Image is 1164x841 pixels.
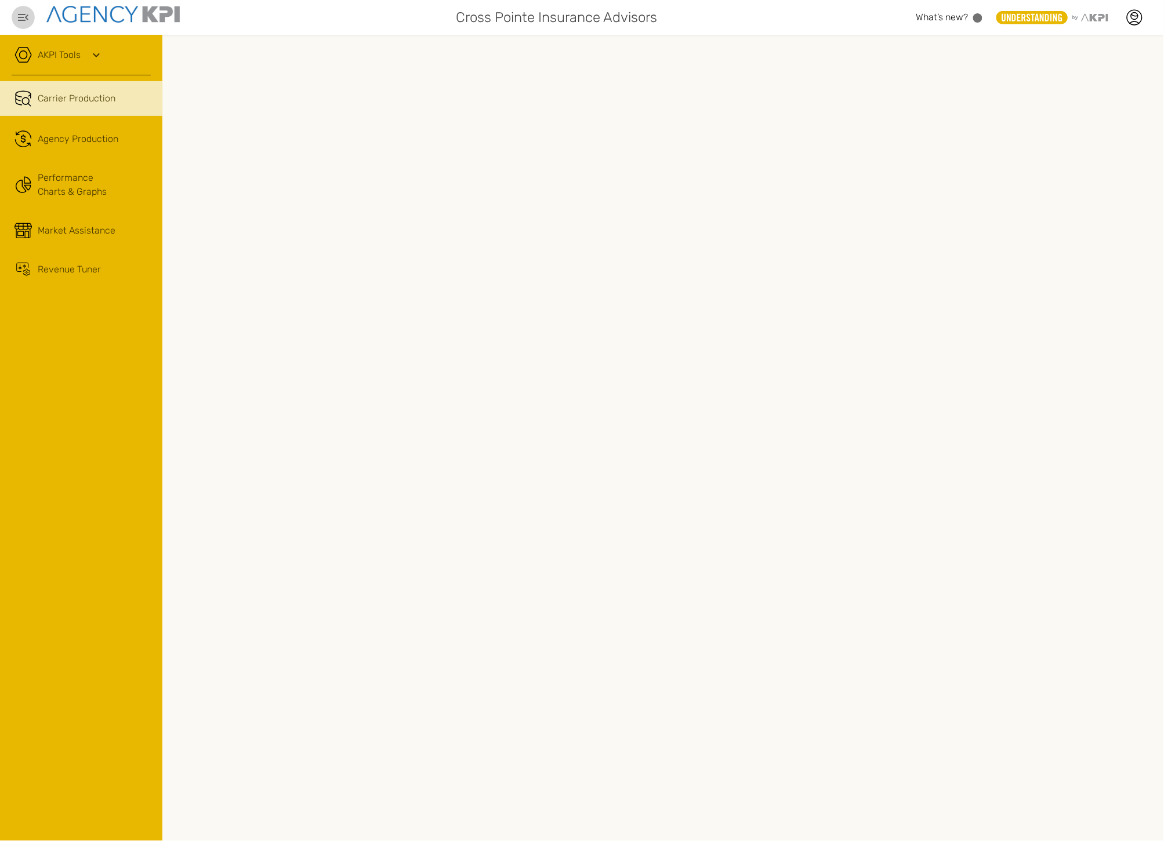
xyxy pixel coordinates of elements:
[38,132,118,146] span: Agency Production
[46,6,180,23] img: agencykpi-logo-550x69-2d9e3fa8.png
[38,263,101,276] span: Revenue Tuner
[456,7,658,28] span: Cross Pointe Insurance Advisors
[38,224,115,238] span: Market Assistance
[38,48,81,62] a: AKPI Tools
[916,12,969,23] span: What’s new?
[38,92,115,105] span: Carrier Production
